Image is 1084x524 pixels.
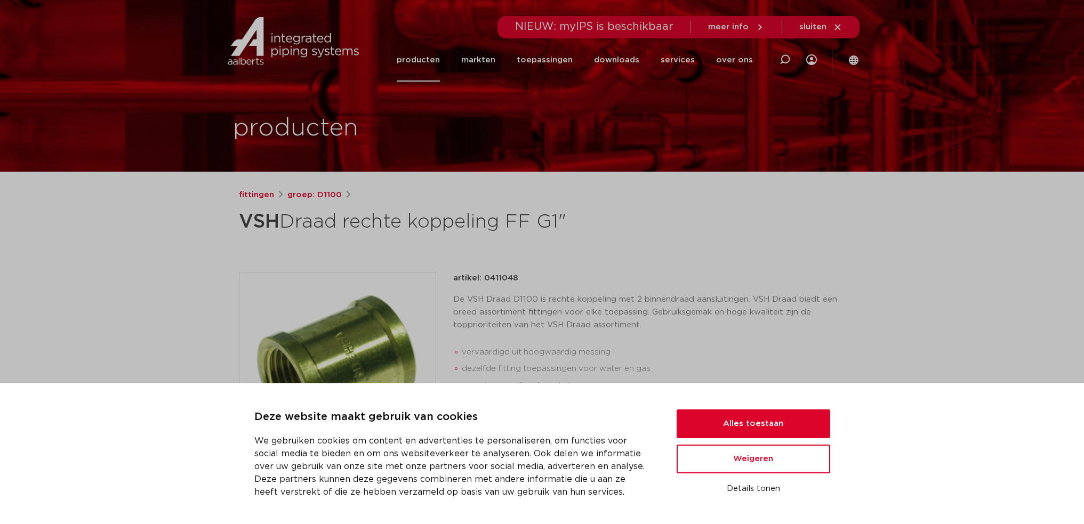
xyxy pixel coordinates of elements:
[462,344,846,361] li: vervaardigd uit hoogwaardig messing
[708,23,749,31] span: meer info
[799,23,826,31] span: sluiten
[239,272,436,469] img: Product Image for VSH Draad rechte koppeling FF G1"
[708,22,765,32] a: meer info
[677,445,830,473] button: Weigeren
[677,409,830,438] button: Alles toestaan
[239,206,639,238] h1: Draad rechte koppeling FF G1"
[799,22,842,32] a: sluiten
[233,111,358,146] h1: producten
[594,38,639,82] a: downloads
[716,38,753,82] a: over ons
[462,377,846,394] li: voorzien van alle relevante keuren
[453,293,846,332] p: De VSH Draad D1100 is rechte koppeling met 2 binnendraad aansluitingen. VSH Draad biedt een breed...
[397,38,753,82] nav: Menu
[515,21,673,32] span: NIEUW: myIPS is beschikbaar
[239,212,279,231] strong: VSH
[397,38,440,82] a: producten
[517,38,573,82] a: toepassingen
[254,409,651,426] p: Deze website maakt gebruik van cookies
[239,189,274,201] a: fittingen
[453,272,518,285] p: artikel: 0411048
[254,434,651,498] p: We gebruiken cookies om content en advertenties te personaliseren, om functies voor social media ...
[806,38,817,82] div: my IPS
[661,38,695,82] a: services
[677,480,830,498] button: Details tonen
[462,360,846,377] li: dezelfde fitting toepassingen voor water en gas
[287,189,342,201] a: groep: D1100
[461,38,495,82] a: markten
